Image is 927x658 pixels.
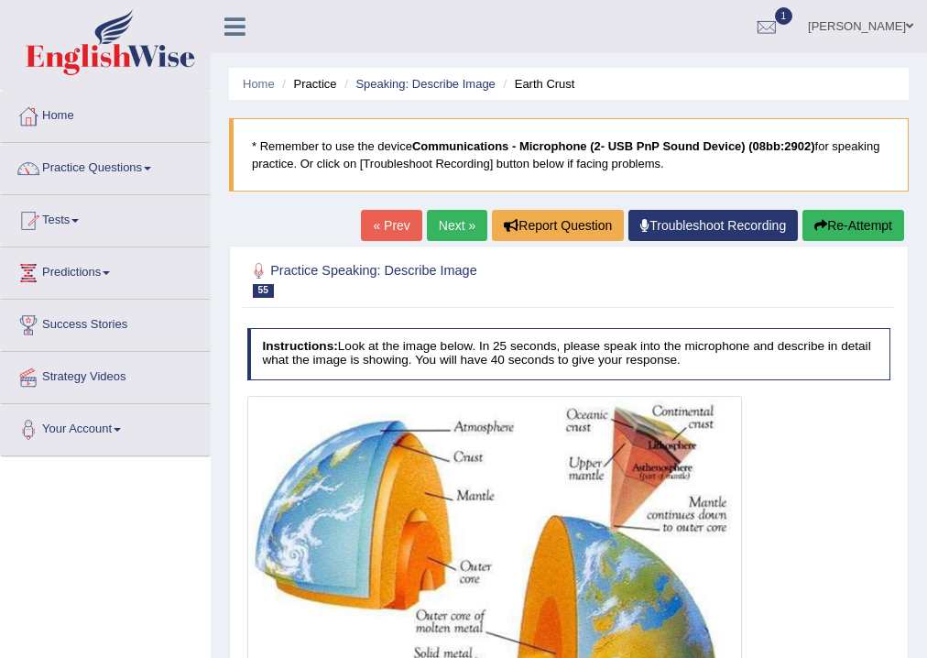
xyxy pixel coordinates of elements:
a: Home [243,77,275,91]
h2: Practice Speaking: Describe Image [247,259,647,298]
a: Your Account [1,404,210,450]
span: 1 [775,7,793,25]
a: Success Stories [1,300,210,345]
a: Tests [1,195,210,241]
span: 55 [253,284,274,298]
blockquote: * Remember to use the device for speaking practice. Or click on [Troubleshoot Recording] button b... [229,118,909,192]
a: Strategy Videos [1,352,210,398]
a: Troubleshoot Recording [628,210,798,241]
a: Predictions [1,247,210,293]
li: Earth Crust [498,75,574,93]
a: Practice Questions [1,143,210,189]
a: « Prev [361,210,421,241]
b: Communications - Microphone (2- USB PnP Sound Device) (08bb:2902) [412,139,815,153]
button: Report Question [492,210,624,241]
a: Home [1,91,210,137]
b: Instructions: [262,339,337,353]
h4: Look at the image below. In 25 seconds, please speak into the microphone and describe in detail w... [247,328,891,380]
button: Re-Attempt [802,210,904,241]
li: Practice [278,75,336,93]
a: Next » [427,210,487,241]
a: Speaking: Describe Image [355,77,495,91]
